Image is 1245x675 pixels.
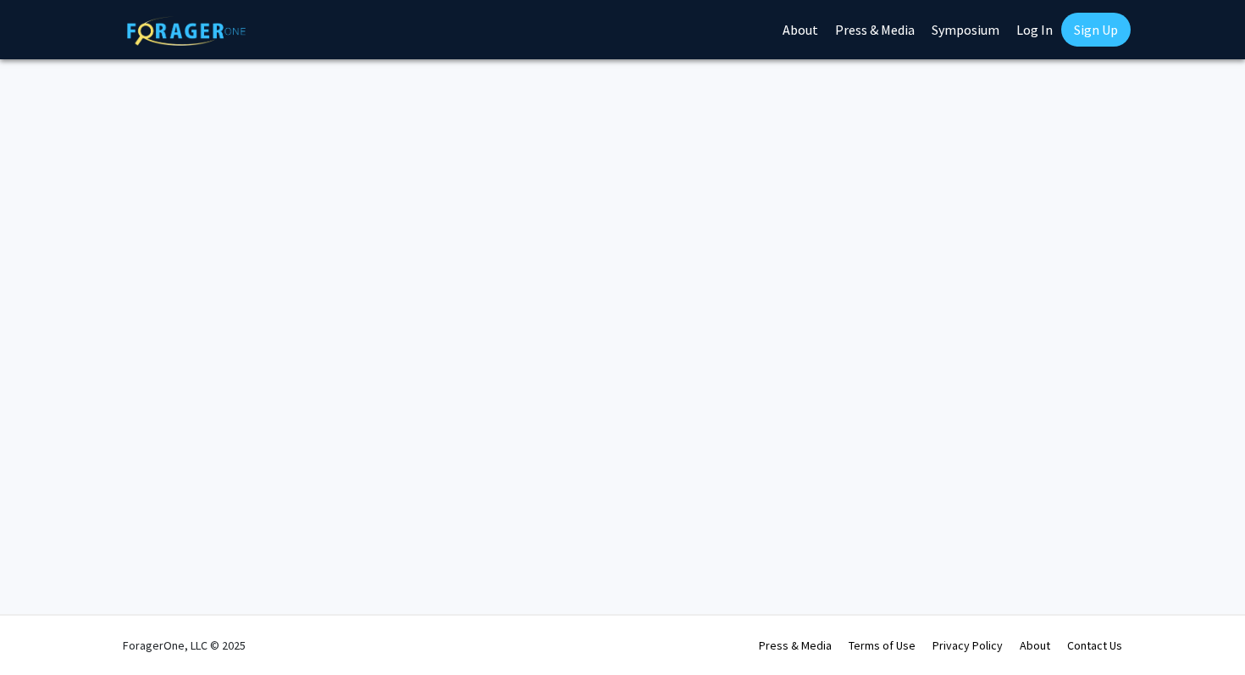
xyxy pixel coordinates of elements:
a: Privacy Policy [932,638,1003,653]
img: ForagerOne Logo [127,16,246,46]
a: Contact Us [1067,638,1122,653]
a: Sign Up [1061,13,1131,47]
a: About [1020,638,1050,653]
div: ForagerOne, LLC © 2025 [123,616,246,675]
a: Terms of Use [849,638,916,653]
a: Press & Media [759,638,832,653]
